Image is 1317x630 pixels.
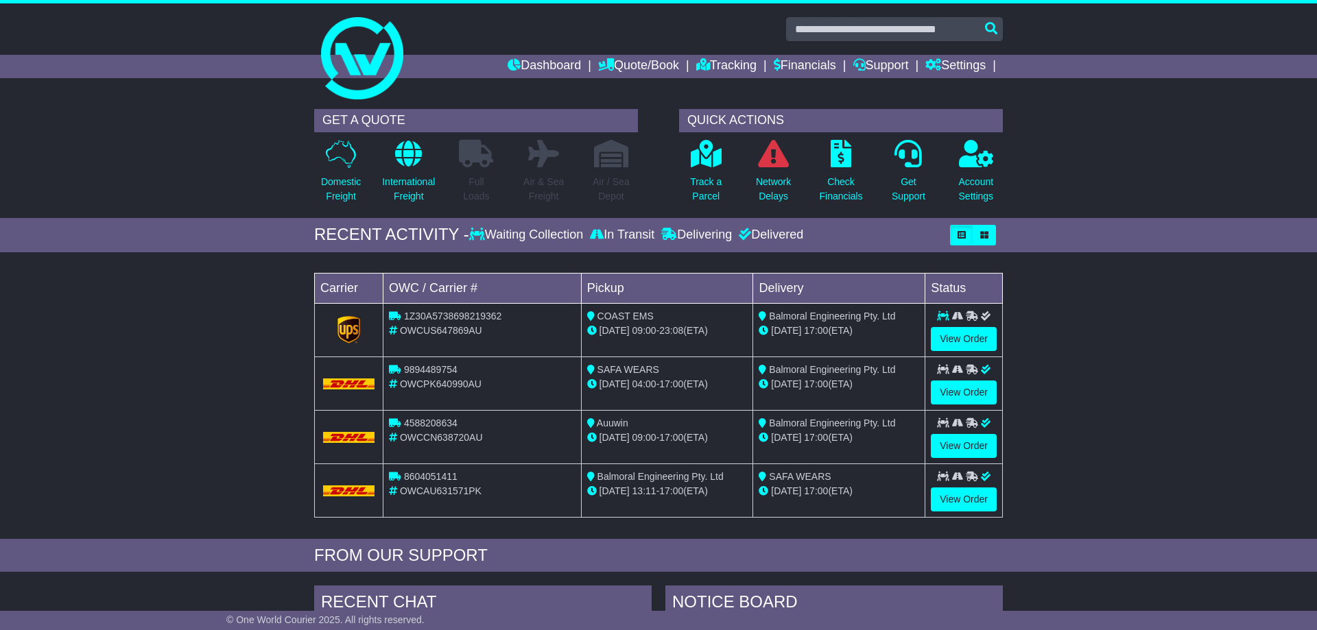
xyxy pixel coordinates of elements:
[337,316,361,343] img: GetCarrierServiceLogo
[759,431,919,445] div: (ETA)
[755,139,792,211] a: NetworkDelays
[632,325,656,336] span: 09:00
[820,175,863,204] p: Check Financials
[804,432,828,443] span: 17:00
[756,175,791,204] p: Network Delays
[679,109,1003,132] div: QUICK ACTIONS
[771,432,801,443] span: [DATE]
[315,273,383,303] td: Carrier
[323,378,375,389] img: DHL.png
[759,324,919,338] div: (ETA)
[597,311,654,322] span: COAST EMS
[404,364,458,375] span: 9894489754
[659,378,683,389] span: 17:00
[587,431,748,445] div: - (ETA)
[925,273,1003,303] td: Status
[804,485,828,496] span: 17:00
[226,614,425,625] span: © One World Courier 2025. All rights reserved.
[769,417,895,428] span: Balmoral Engineering Pty. Ltd
[696,55,757,78] a: Tracking
[400,485,482,496] span: OWCAU631571PK
[759,377,919,391] div: (ETA)
[925,55,986,78] a: Settings
[632,432,656,443] span: 09:00
[600,378,630,389] span: [DATE]
[404,417,458,428] span: 4588208634
[958,139,995,211] a: AccountSettings
[320,139,361,211] a: DomesticFreight
[597,417,628,428] span: Auuwin
[853,55,909,78] a: Support
[404,471,458,482] span: 8604051411
[759,484,919,498] div: (ETA)
[587,484,748,498] div: - (ETA)
[804,325,828,336] span: 17:00
[659,325,683,336] span: 23:08
[658,228,735,243] div: Delivering
[321,175,361,204] p: Domestic Freight
[404,311,501,322] span: 1Z30A5738698219362
[931,487,997,511] a: View Order
[769,311,895,322] span: Balmoral Engineering Pty. Ltd
[587,324,748,338] div: - (ETA)
[804,378,828,389] span: 17:00
[735,228,803,243] div: Delivered
[508,55,581,78] a: Dashboard
[931,434,997,458] a: View Order
[659,432,683,443] span: 17:00
[632,485,656,496] span: 13:11
[459,175,493,204] p: Full Loads
[314,585,652,622] div: RECENT CHAT
[593,175,630,204] p: Air / Sea Depot
[523,175,564,204] p: Air & Sea Freight
[659,485,683,496] span: 17:00
[959,175,994,204] p: Account Settings
[771,485,801,496] span: [DATE]
[931,380,997,404] a: View Order
[753,273,925,303] td: Delivery
[689,139,722,211] a: Track aParcel
[931,327,997,351] a: View Order
[690,175,722,204] p: Track a Parcel
[665,585,1003,622] div: NOTICE BOARD
[819,139,864,211] a: CheckFinancials
[400,378,482,389] span: OWCPK640990AU
[600,485,630,496] span: [DATE]
[774,55,836,78] a: Financials
[891,139,926,211] a: GetSupport
[586,228,658,243] div: In Transit
[632,378,656,389] span: 04:00
[597,471,724,482] span: Balmoral Engineering Pty. Ltd
[381,139,436,211] a: InternationalFreight
[771,378,801,389] span: [DATE]
[892,175,925,204] p: Get Support
[598,55,679,78] a: Quote/Book
[587,377,748,391] div: - (ETA)
[600,432,630,443] span: [DATE]
[383,273,582,303] td: OWC / Carrier #
[314,546,1003,566] div: FROM OUR SUPPORT
[600,325,630,336] span: [DATE]
[769,471,831,482] span: SAFA WEARS
[581,273,753,303] td: Pickup
[314,225,469,245] div: RECENT ACTIVITY -
[771,325,801,336] span: [DATE]
[597,364,659,375] span: SAFA WEARS
[769,364,895,375] span: Balmoral Engineering Pty. Ltd
[400,325,482,336] span: OWCUS647869AU
[400,432,483,443] span: OWCCN638720AU
[323,485,375,496] img: DHL.png
[323,432,375,443] img: DHL.png
[469,228,586,243] div: Waiting Collection
[314,109,638,132] div: GET A QUOTE
[382,175,435,204] p: International Freight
